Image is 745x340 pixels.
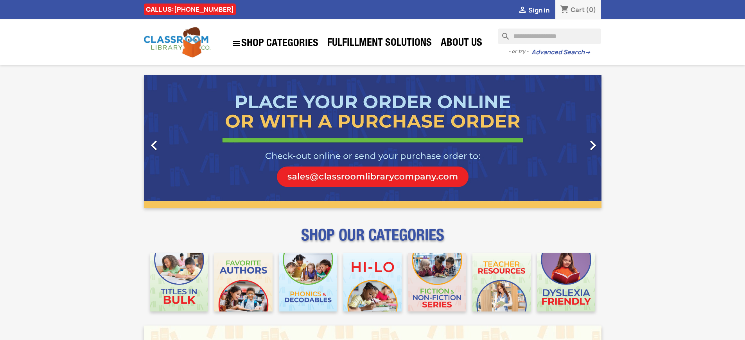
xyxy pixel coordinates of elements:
span: (0) [586,5,596,14]
i: shopping_cart [560,5,569,15]
img: CLC_Teacher_Resources_Mobile.jpg [472,253,531,311]
span: - or try - [508,48,531,55]
a: Previous [144,75,213,208]
i:  [518,6,527,15]
p: SHOP OUR CATEGORIES [144,233,601,247]
img: CLC_Dyslexia_Mobile.jpg [537,253,595,311]
ul: Carousel container [144,75,601,208]
img: Classroom Library Company [144,27,210,57]
a:  Sign in [518,6,549,14]
i:  [232,39,241,48]
i:  [583,136,603,155]
span: Cart [571,5,585,14]
img: CLC_Favorite_Authors_Mobile.jpg [214,253,273,311]
input: Search [498,29,601,44]
a: About Us [437,36,486,52]
i: search [498,29,507,38]
a: Advanced Search→ [531,48,591,56]
a: [PHONE_NUMBER] [174,5,234,14]
span: Sign in [528,6,549,14]
a: SHOP CATEGORIES [228,35,322,52]
div: CALL US: [144,4,236,15]
i:  [144,136,164,155]
img: CLC_Bulk_Mobile.jpg [150,253,208,311]
img: CLC_Phonics_And_Decodables_Mobile.jpg [279,253,337,311]
img: CLC_HiLo_Mobile.jpg [343,253,402,311]
a: Next [533,75,601,208]
a: Fulfillment Solutions [323,36,436,52]
span: → [585,48,591,56]
img: CLC_Fiction_Nonfiction_Mobile.jpg [408,253,466,311]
